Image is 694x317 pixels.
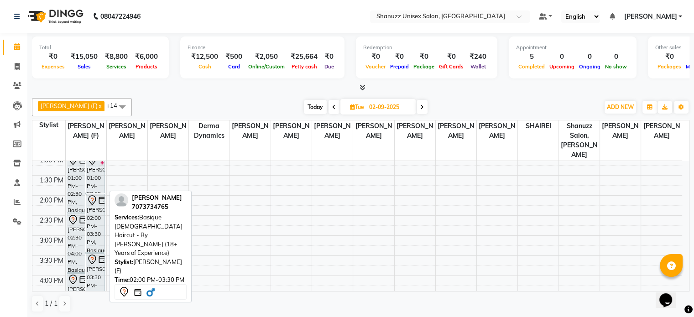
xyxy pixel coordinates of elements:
[115,213,183,256] span: Basique [DEMOGRAPHIC_DATA] Haircut - By [PERSON_NAME] (18+ Years of Experience)
[115,213,139,221] span: Services:
[363,63,388,70] span: Voucher
[547,52,577,62] div: 0
[348,104,366,110] span: Tue
[363,52,388,62] div: ₹0
[38,176,65,185] div: 1:30 PM
[32,120,65,130] div: Stylist
[516,44,629,52] div: Appointment
[411,63,437,70] span: Package
[624,12,677,21] span: [PERSON_NAME]
[230,120,271,141] span: [PERSON_NAME]
[38,256,65,265] div: 3:30 PM
[101,52,131,62] div: ₹8,800
[226,63,242,70] span: Card
[38,236,65,245] div: 3:00 PM
[38,276,65,286] div: 4:00 PM
[132,194,182,201] span: [PERSON_NAME]
[115,275,187,285] div: 02:00 PM-03:30 PM
[132,203,182,212] div: 7073734765
[67,154,85,213] div: [PERSON_NAME], 01:00 PM-02:30 PM, Basique [DEMOGRAPHIC_DATA] Haircut - By [PERSON_NAME] (18+ Year...
[104,63,129,70] span: Services
[75,63,93,70] span: Sales
[188,52,222,62] div: ₹12,500
[600,120,641,141] span: [PERSON_NAME]
[656,281,685,308] iframe: chat widget
[148,120,188,141] span: [PERSON_NAME]
[115,276,130,283] span: Time:
[353,120,394,141] span: [PERSON_NAME]
[189,120,230,141] span: Derma Dynamics
[388,52,411,62] div: ₹0
[641,120,682,141] span: [PERSON_NAME]
[67,214,85,272] div: [PERSON_NAME], 02:30 PM-04:00 PM, Basique [DEMOGRAPHIC_DATA] Haircut - By [PERSON_NAME] (18+ Year...
[115,258,187,275] div: [PERSON_NAME] (F)
[222,52,246,62] div: ₹500
[39,63,67,70] span: Expenses
[655,63,684,70] span: Packages
[131,52,162,62] div: ₹6,000
[655,52,684,62] div: ₹0
[366,100,412,114] input: 2025-09-02
[67,274,85,312] div: [PERSON_NAME], 04:00 PM-05:00 PM, GLOBAL COLOR + HIGHLIGHTS - Hair below waist
[39,52,67,62] div: ₹0
[322,63,336,70] span: Due
[603,52,629,62] div: 0
[516,52,547,62] div: 5
[287,52,321,62] div: ₹25,664
[289,63,319,70] span: Petty cash
[466,52,490,62] div: ₹240
[133,63,160,70] span: Products
[605,101,636,114] button: ADD NEW
[45,299,57,308] span: 1 / 1
[436,120,476,141] span: [PERSON_NAME]
[388,63,411,70] span: Prepaid
[437,63,466,70] span: Gift Cards
[577,52,603,62] div: 0
[395,120,435,141] span: [PERSON_NAME]
[98,102,102,109] a: x
[577,63,603,70] span: Ongoing
[86,154,104,193] div: [PERSON_NAME], 01:00 PM-02:00 PM, GLOBAL COLOR + HIGHLIGHTS - Hair below waist
[86,254,104,292] div: [PERSON_NAME], 03:30 PM-04:30 PM, Basique [DEMOGRAPHIC_DATA] Haircut - By [PERSON_NAME] (18+ Year...
[67,52,101,62] div: ₹15,050
[518,120,558,132] span: SHAIREI
[411,52,437,62] div: ₹0
[437,52,466,62] div: ₹0
[607,104,634,110] span: ADD NEW
[115,258,133,265] span: Stylist:
[477,120,517,141] span: [PERSON_NAME]
[312,120,353,141] span: [PERSON_NAME]
[38,216,65,225] div: 2:30 PM
[188,44,337,52] div: Finance
[39,44,162,52] div: Total
[271,120,312,141] span: [PERSON_NAME]
[603,63,629,70] span: No show
[23,4,86,29] img: logo
[38,196,65,205] div: 2:00 PM
[246,63,287,70] span: Online/Custom
[246,52,287,62] div: ₹2,050
[86,194,104,252] div: [PERSON_NAME], 02:00 PM-03:30 PM, Basique [DEMOGRAPHIC_DATA] Haircut - By [PERSON_NAME] (18+ Year...
[321,52,337,62] div: ₹0
[363,44,490,52] div: Redemption
[106,102,124,109] span: +14
[41,102,98,109] span: [PERSON_NAME] (F)
[196,63,214,70] span: Cash
[547,63,577,70] span: Upcoming
[468,63,488,70] span: Wallet
[559,120,600,161] span: Shanuzz Salon, [PERSON_NAME]
[304,100,327,114] span: Today
[66,120,106,141] span: [PERSON_NAME] (F)
[516,63,547,70] span: Completed
[115,193,128,207] img: profile
[107,120,147,141] span: [PERSON_NAME]
[100,4,141,29] b: 08047224946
